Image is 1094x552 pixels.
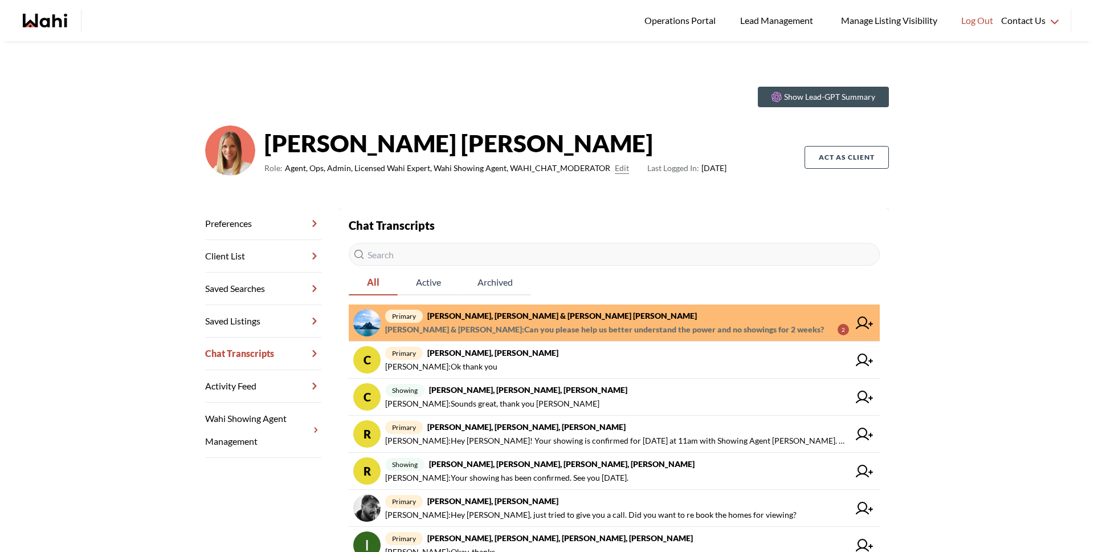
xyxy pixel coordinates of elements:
[353,457,381,485] div: R
[349,453,880,490] a: Rshowing[PERSON_NAME], [PERSON_NAME], [PERSON_NAME], [PERSON_NAME][PERSON_NAME]:Your showing has ...
[427,496,558,506] strong: [PERSON_NAME], [PERSON_NAME]
[459,270,531,295] button: Archived
[427,311,697,320] strong: [PERSON_NAME], [PERSON_NAME] & [PERSON_NAME] [PERSON_NAME]
[429,459,695,469] strong: [PERSON_NAME], [PERSON_NAME], [PERSON_NAME], [PERSON_NAME]
[205,338,321,370] a: Chat Transcripts
[205,403,321,458] a: Wahi Showing Agent Management
[205,273,321,305] a: Saved Searches
[758,87,889,107] button: Show Lead-GPT Summary
[349,270,398,295] button: All
[349,243,880,266] input: Search
[427,533,693,543] strong: [PERSON_NAME], [PERSON_NAME], [PERSON_NAME], [PERSON_NAME]
[615,161,629,175] button: Edit
[385,421,423,434] span: primary
[385,434,849,448] span: [PERSON_NAME] : Hey [PERSON_NAME]! Your showing is confirmed for [DATE] at 11am with Showing Agen...
[349,305,880,342] a: primary[PERSON_NAME], [PERSON_NAME] & [PERSON_NAME] [PERSON_NAME][PERSON_NAME] & [PERSON_NAME]:Ca...
[838,13,941,28] span: Manage Listing Visibility
[647,161,726,175] span: [DATE]
[385,310,423,323] span: primary
[427,348,558,358] strong: [PERSON_NAME], [PERSON_NAME]
[385,347,423,360] span: primary
[205,208,321,240] a: Preferences
[385,458,424,471] span: showing
[349,342,880,379] a: Cprimary[PERSON_NAME], [PERSON_NAME][PERSON_NAME]:Ok thank you
[205,125,255,176] img: 0f07b375cde2b3f9.png
[385,397,599,411] span: [PERSON_NAME] : Sounds great, thank you [PERSON_NAME]
[353,309,381,336] img: chat avatar
[429,385,627,395] strong: [PERSON_NAME], [PERSON_NAME], [PERSON_NAME]
[349,490,880,527] a: primary[PERSON_NAME], [PERSON_NAME][PERSON_NAME]:Hey [PERSON_NAME], just tried to give you a call...
[23,14,67,27] a: Wahi homepage
[205,305,321,338] a: Saved Listings
[264,126,726,160] strong: [PERSON_NAME] [PERSON_NAME]
[647,163,699,173] span: Last Logged In:
[264,161,283,175] span: Role:
[385,384,424,397] span: showing
[205,240,321,273] a: Client List
[205,370,321,403] a: Activity Feed
[353,494,381,522] img: chat avatar
[398,270,459,294] span: Active
[353,420,381,448] div: R
[385,508,797,522] span: [PERSON_NAME] : Hey [PERSON_NAME], just tried to give you a call. Did you want to re book the hom...
[398,270,459,295] button: Active
[385,471,628,485] span: [PERSON_NAME] : Your showing has been confirmed. See you [DATE].
[349,270,398,294] span: All
[427,422,626,432] strong: [PERSON_NAME], [PERSON_NAME], [PERSON_NAME]
[385,495,423,508] span: primary
[961,13,993,28] span: Log Out
[349,416,880,453] a: Rprimary[PERSON_NAME], [PERSON_NAME], [PERSON_NAME][PERSON_NAME]:Hey [PERSON_NAME]! Your showing ...
[644,13,720,28] span: Operations Portal
[285,161,610,175] span: Agent, Ops, Admin, Licensed Wahi Expert, Wahi Showing Agent, WAHI_CHAT_MODERATOR
[784,91,875,103] p: Show Lead-GPT Summary
[385,360,497,374] span: [PERSON_NAME] : Ok thank you
[740,13,817,28] span: Lead Management
[349,218,435,232] strong: Chat Transcripts
[459,270,531,294] span: Archived
[349,379,880,416] a: Cshowing[PERSON_NAME], [PERSON_NAME], [PERSON_NAME][PERSON_NAME]:Sounds great, thank you [PERSON_...
[838,324,849,335] div: 2
[353,346,381,374] div: C
[353,383,381,411] div: C
[385,532,423,545] span: primary
[805,146,889,169] button: Act as Client
[385,323,824,336] span: [PERSON_NAME] & [PERSON_NAME] : Can you please help us better understand the power and no showing...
